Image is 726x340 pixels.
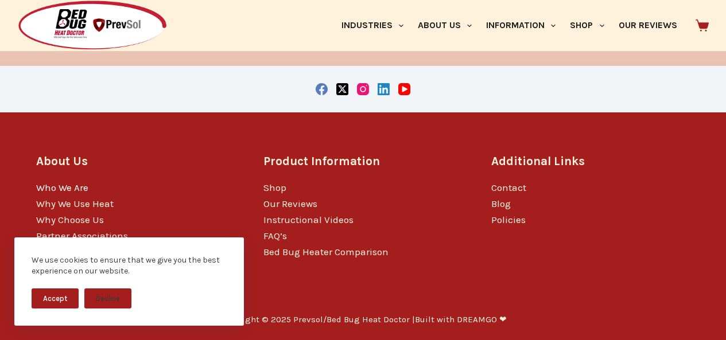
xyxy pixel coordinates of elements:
a: Instagram [357,83,369,95]
h3: Additional Links [491,153,690,170]
div: We use cookies to ensure that we give you the best experience on our website. [32,255,227,277]
a: YouTube [398,83,410,95]
a: Our Reviews [263,198,317,209]
a: Policies [491,214,526,225]
a: Why We Use Heat [36,198,114,209]
a: Partner Associations [36,230,128,241]
a: Facebook [316,83,328,95]
a: Blog [491,198,511,209]
a: Contact [491,182,526,193]
a: Bed Bug Heater Comparison [263,246,389,257]
h3: Product Information [263,153,462,170]
a: LinkedIn [378,83,390,95]
button: Accept [32,288,79,308]
a: Who We Are [36,182,88,193]
button: Decline [84,288,131,308]
a: Instructional Videos [263,214,354,225]
a: X (Twitter) [336,83,348,95]
p: Copyright © 2025 Prevsol/Bed Bug Heat Doctor | [220,314,507,326]
a: FAQ’s [263,230,287,241]
a: Built with DREAMGO ❤ [415,314,507,325]
h3: About Us [36,153,235,170]
a: Shop [263,182,286,193]
a: Why Choose Us [36,214,104,225]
